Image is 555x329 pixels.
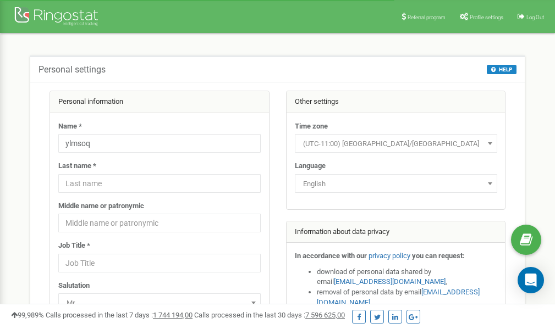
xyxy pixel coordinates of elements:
span: Mr. [62,295,257,311]
div: Personal information [50,91,269,113]
span: (UTC-11:00) Pacific/Midway [299,136,493,152]
input: Middle name or patronymic [58,214,261,232]
span: Profile settings [470,14,503,20]
span: (UTC-11:00) Pacific/Midway [295,134,497,153]
label: Time zone [295,121,328,132]
input: Name [58,134,261,153]
a: privacy policy [369,252,410,260]
input: Last name [58,174,261,193]
a: [EMAIL_ADDRESS][DOMAIN_NAME] [334,277,446,286]
span: English [295,174,497,193]
span: Log Out [526,14,544,20]
li: download of personal data shared by email , [317,267,497,287]
span: English [299,176,493,192]
strong: you can request: [412,252,465,260]
div: Information about data privacy [287,221,505,243]
label: Last name * [58,161,96,171]
label: Name * [58,121,82,132]
button: HELP [487,65,516,74]
div: Open Intercom Messenger [518,267,544,293]
li: removal of personal data by email , [317,287,497,308]
input: Job Title [58,254,261,272]
u: 7 596 625,00 [305,311,345,319]
div: Other settings [287,91,505,113]
h5: Personal settings [39,65,106,75]
label: Middle name or patronymic [58,201,144,211]
span: Calls processed in the last 7 days : [46,311,193,319]
strong: In accordance with our [295,252,367,260]
span: 99,989% [11,311,44,319]
label: Language [295,161,326,171]
u: 1 744 194,00 [153,311,193,319]
label: Salutation [58,281,90,291]
span: Calls processed in the last 30 days : [194,311,345,319]
label: Job Title * [58,241,90,251]
span: Referral program [408,14,446,20]
span: Mr. [58,293,261,312]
